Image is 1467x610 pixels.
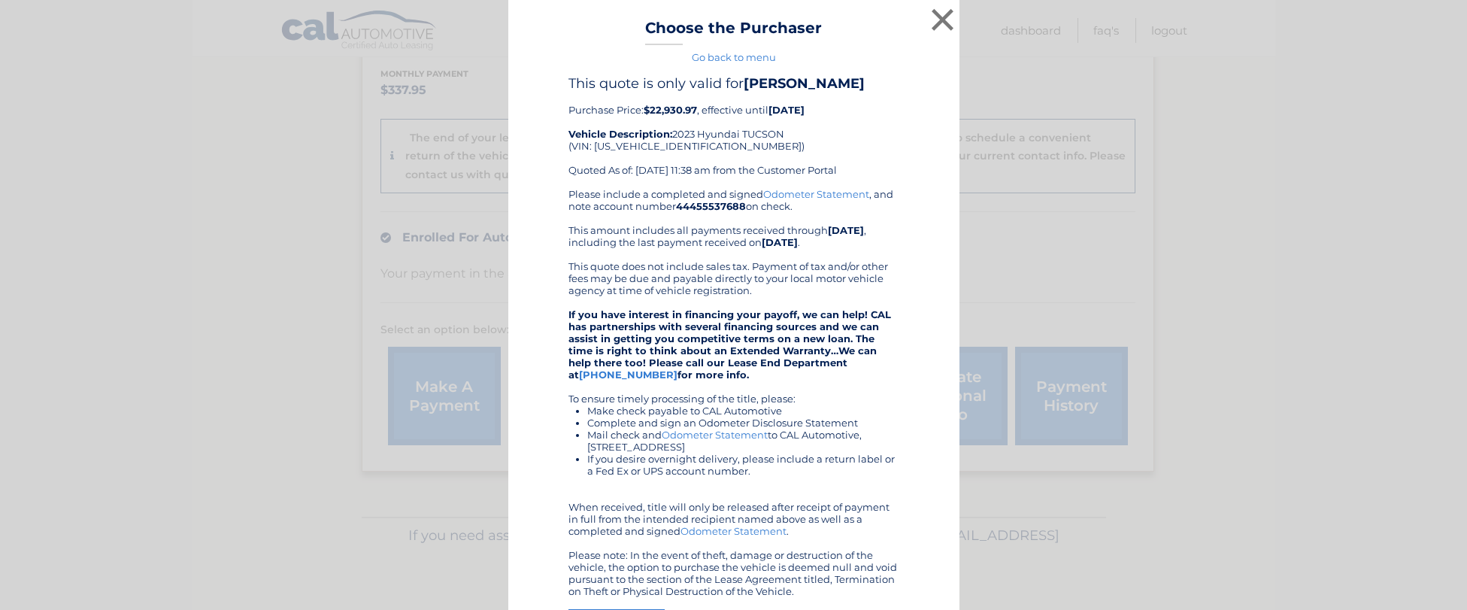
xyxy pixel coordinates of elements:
[692,51,776,63] a: Go back to menu
[587,429,899,453] li: Mail check and to CAL Automotive, [STREET_ADDRESS]
[587,405,899,417] li: Make check payable to CAL Automotive
[587,453,899,477] li: If you desire overnight delivery, please include a return label or a Fed Ex or UPS account number.
[928,5,958,35] button: ×
[744,75,865,92] b: [PERSON_NAME]
[763,188,869,200] a: Odometer Statement
[645,19,822,45] h3: Choose the Purchaser
[680,525,787,537] a: Odometer Statement
[568,188,899,597] div: Please include a completed and signed , and note account number on check. This amount includes al...
[568,75,899,188] div: Purchase Price: , effective until 2023 Hyundai TUCSON (VIN: [US_VEHICLE_IDENTIFICATION_NUMBER]) Q...
[644,104,697,116] b: $22,930.97
[579,369,677,381] a: [PHONE_NUMBER]
[587,417,899,429] li: Complete and sign an Odometer Disclosure Statement
[768,104,805,116] b: [DATE]
[676,200,746,212] b: 44455537688
[568,308,891,381] strong: If you have interest in financing your payoff, we can help! CAL has partnerships with several fin...
[568,75,899,92] h4: This quote is only valid for
[662,429,768,441] a: Odometer Statement
[568,128,672,140] strong: Vehicle Description:
[762,236,798,248] b: [DATE]
[828,224,864,236] b: [DATE]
